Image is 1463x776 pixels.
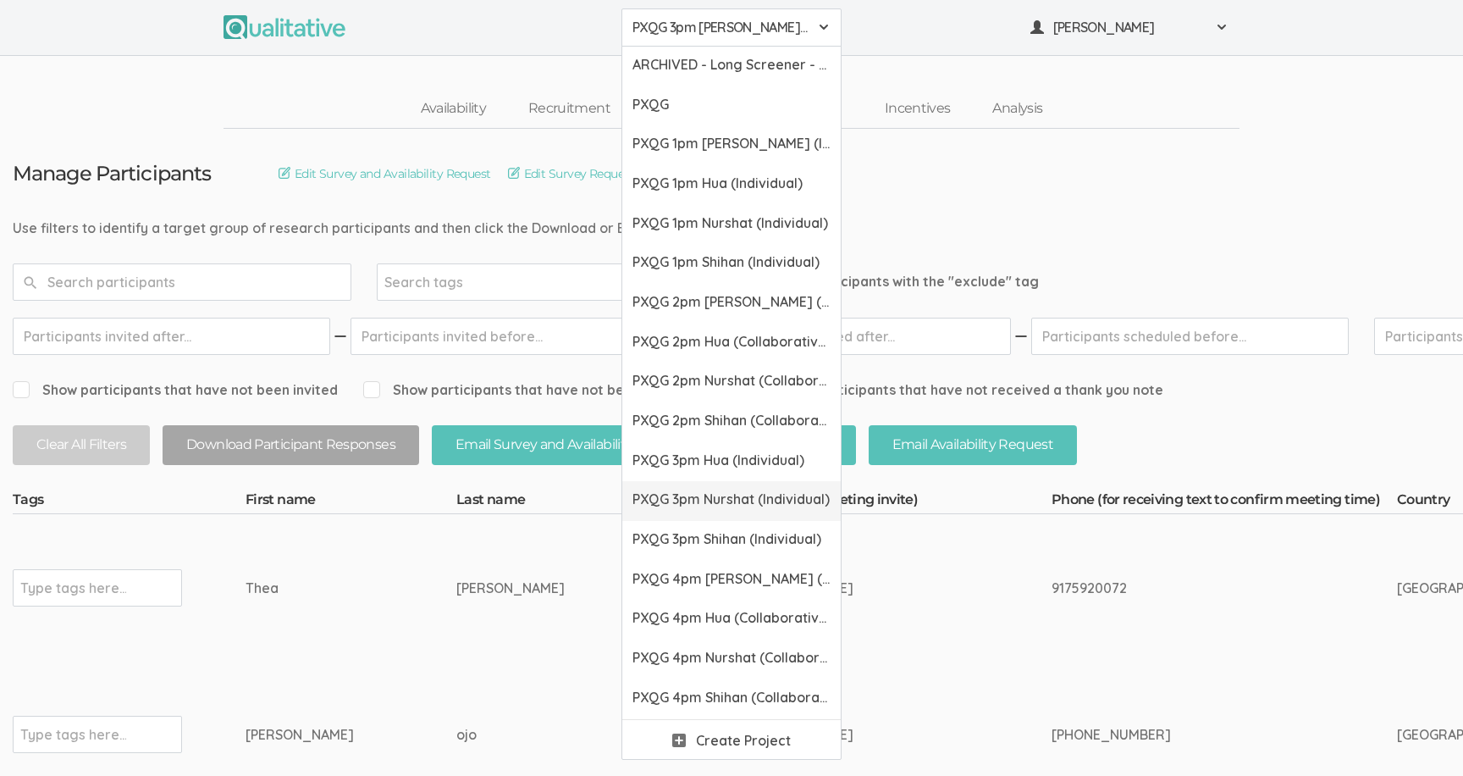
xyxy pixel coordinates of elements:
div: ojo [456,725,565,745]
a: PXQG 4pm Shihan (Collaborative) [622,679,841,719]
a: PXQG 4pm Hua (Collaborative) [622,600,841,640]
iframe: Chat Widget [1378,695,1463,776]
a: PXQG 4pm Nurshat (Collaborative) [622,640,841,679]
input: Type tags here... [20,577,126,599]
img: dash.svg [332,318,349,355]
span: PXQG 1pm Hua (Individual) [632,174,831,193]
th: Last name [456,491,628,514]
button: Email Availability Request [869,425,1077,465]
a: PXQG 2pm Hua (Collaborative) [622,324,841,363]
div: 9175920072 [1052,579,1333,598]
a: PXQG 2pm [PERSON_NAME] (Collaborative) [622,284,841,324]
a: Edit Survey and Availability Request [279,164,491,183]
a: Recruitment [507,91,632,127]
button: Download Participant Responses [163,425,419,465]
span: PXQG 1pm Shihan (Individual) [632,252,831,272]
input: Participants scheduled before... [1031,318,1349,355]
a: PXQG 1pm Shihan (Individual) [622,244,841,284]
span: PXQG 1pm Nurshat (Individual) [632,213,831,233]
input: Participants scheduled after... [693,318,1011,355]
span: PXQG 3pm Nurshat (Individual) [632,490,831,509]
div: [PHONE_NUMBER] [1052,725,1333,745]
span: PXQG 1pm [PERSON_NAME] (Individual) [632,134,831,153]
a: PXQG 1pm Hua (Individual) [622,165,841,205]
span: Show participants that have not been interviewed [363,380,722,400]
a: PXQG 1pm [PERSON_NAME] (Individual) [622,125,841,165]
span: PXQG 2pm Nurshat (Collaborative) [632,371,831,391]
a: PXQG 4pm [PERSON_NAME] (Collaborative) [622,561,841,601]
span: [PERSON_NAME] [1053,18,1206,37]
img: plus.svg [672,734,686,747]
a: Create Project [622,720,841,760]
a: Edit Survey Request [508,164,634,183]
span: PXQG 3pm Hua (Individual) [632,451,831,470]
a: Analysis [971,91,1063,127]
span: PXQG 2pm Hua (Collaborative) [632,332,831,352]
a: PXQG 2pm Shihan (Collaborative) [622,402,841,442]
span: PXQG [632,95,831,114]
input: Search participants [13,263,351,301]
div: [PERSON_NAME] [246,725,393,745]
a: PXQG 3pm Nurshat (Individual) [622,481,841,521]
span: Show participants with the "exclude" tag [741,272,1039,291]
h3: Manage Participants [13,163,211,185]
a: PXQG 2pm Nurshat (Collaborative) [622,363,841,402]
a: ARCHIVED - Long Screener - PXQG 1pm Hua (Individual) [622,47,841,86]
a: PXQG 3pm Hua (Individual) [622,442,841,482]
th: Phone (for receiving text to confirm meeting time) [1052,491,1397,514]
span: PXQG 2pm Shihan (Collaborative) [632,411,831,430]
span: PXQG 2pm [PERSON_NAME] (Collaborative) [632,292,831,312]
span: PXQG 4pm Nurshat (Collaborative) [632,648,831,668]
button: PXQG 3pm [PERSON_NAME] (Individual) [621,8,842,47]
th: Tags [13,491,246,514]
a: Incentives [864,91,972,127]
img: Qualitative [224,15,345,39]
button: Email Survey and Availability Request [432,425,714,465]
span: PXQG 4pm Hua (Collaborative) [632,608,831,628]
th: First name [246,491,456,514]
div: Thea [246,579,393,598]
a: PXQG 1pm Nurshat (Individual) [622,205,841,245]
button: Clear All Filters [13,425,150,465]
img: dash.svg [1013,318,1030,355]
span: Show participants that have not received a thank you note [748,380,1163,400]
span: PXQG 4pm [PERSON_NAME] (Collaborative) [632,569,831,589]
div: [PERSON_NAME] [456,579,565,598]
span: PXQG 4pm Shihan (Collaborative) [632,688,831,707]
input: Participants invited after... [13,318,330,355]
input: Participants invited before... [351,318,668,355]
input: Search tags [384,271,490,293]
span: ARCHIVED - Long Screener - PXQG 1pm Hua (Individual) [632,55,831,75]
span: Create Project [696,731,791,751]
span: PXQG 3pm [PERSON_NAME] (Individual) [632,18,809,37]
span: Show participants that have not been invited [13,380,338,400]
button: [PERSON_NAME] [1019,8,1239,47]
a: PXQG 3pm Shihan (Individual) [622,521,841,561]
a: Availability [400,91,507,127]
span: PXQG 3pm Shihan (Individual) [632,529,831,549]
input: Type tags here... [20,723,126,746]
a: PXQG [622,86,841,126]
